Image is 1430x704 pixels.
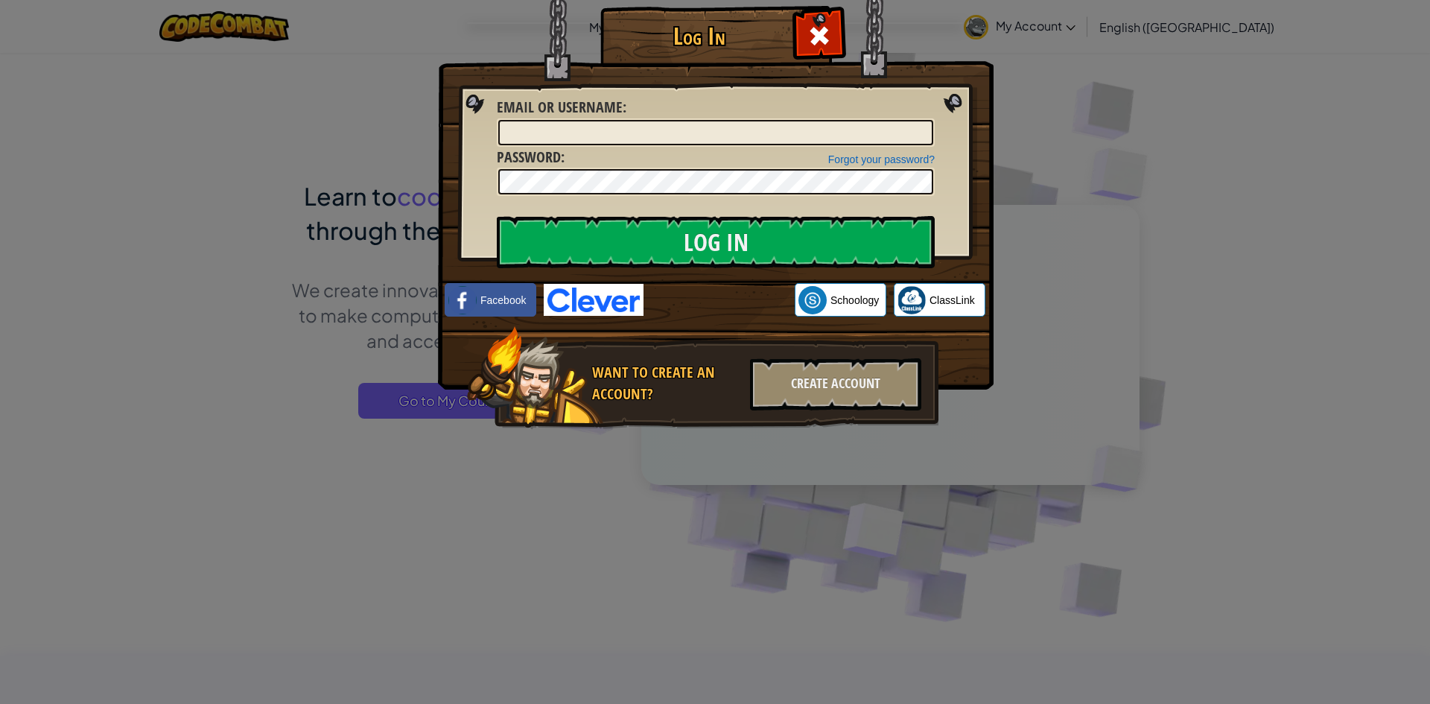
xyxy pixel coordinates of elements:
div: Want to create an account? [592,362,741,405]
span: Facebook [480,293,526,308]
label: : [497,97,626,118]
img: clever-logo-blue.png [544,284,643,316]
img: classlink-logo-small.png [897,286,926,314]
h1: Log In [604,23,794,49]
span: ClassLink [929,293,975,308]
a: Forgot your password? [828,153,935,165]
input: Log In [497,216,935,268]
span: Schoology [830,293,879,308]
label: : [497,147,565,168]
img: facebook_small.png [448,286,477,314]
img: schoology.png [798,286,827,314]
span: Password [497,147,561,167]
iframe: Sign in with Google Button [643,284,795,317]
span: Email or Username [497,97,623,117]
div: Create Account [750,358,921,410]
